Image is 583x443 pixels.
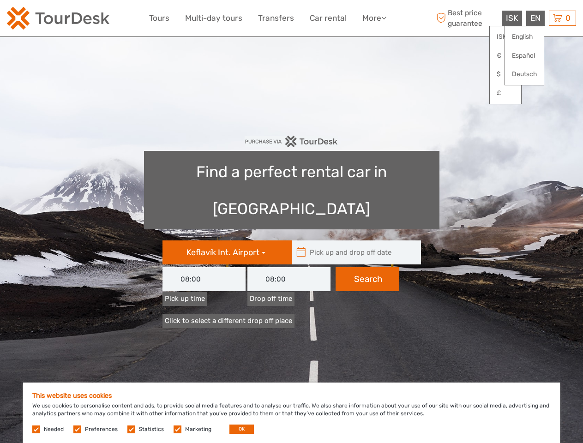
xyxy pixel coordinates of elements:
[258,12,294,25] a: Transfers
[162,267,246,291] input: Pick up time
[7,7,109,30] img: 120-15d4194f-c635-41b9-a512-a3cb382bfb57_logo_small.png
[139,425,164,433] label: Statistics
[32,392,551,400] h5: This website uses cookies
[229,425,254,434] button: OK
[526,11,545,26] div: EN
[564,13,572,23] span: 0
[336,267,399,291] button: Search
[490,48,521,64] a: €
[505,66,544,83] a: Deutsch
[186,247,259,257] span: Keflavík Int. Airport
[149,12,169,25] a: Tours
[490,66,521,83] a: $
[247,267,331,291] input: Drop off time
[162,314,295,328] a: Click to select a different drop off place
[505,29,544,45] a: English
[185,12,242,25] a: Multi-day tours
[505,48,544,64] a: Español
[506,13,518,23] span: ISK
[162,240,292,264] button: Keflavík Int. Airport
[162,292,207,306] label: Pick up time
[490,85,521,102] a: £
[185,425,211,433] label: Marketing
[23,383,560,443] div: We use cookies to personalise content and ads, to provide social media features and to analyse ou...
[292,240,416,264] input: Pick up and drop off date
[434,8,499,28] span: Best price guarantee
[106,14,117,25] button: Open LiveChat chat widget
[85,425,118,433] label: Preferences
[13,16,104,24] p: We're away right now. Please check back later!
[362,12,386,25] a: More
[247,292,295,306] label: Drop off time
[144,151,439,229] h1: Find a perfect rental car in [GEOGRAPHIC_DATA]
[44,425,64,433] label: Needed
[310,12,347,25] a: Car rental
[245,136,338,147] img: PurchaseViaTourDesk.png
[490,29,521,45] a: ISK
